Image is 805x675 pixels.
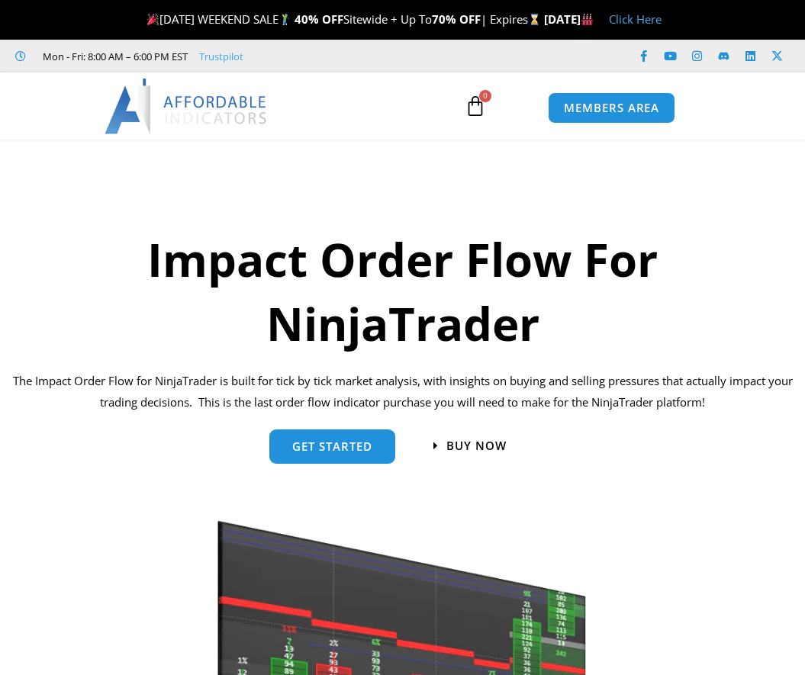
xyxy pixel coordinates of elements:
[295,11,343,27] strong: 40% OFF
[609,11,662,27] a: Click Here
[292,441,372,452] span: get started
[39,47,188,66] span: Mon - Fri: 8:00 AM – 6:00 PM EST
[581,14,593,25] img: 🏭
[279,14,291,25] img: 🏌️‍♂️
[11,371,794,413] p: The Impact Order Flow for NinjaTrader is built for tick by tick market analysis, with insights on...
[11,227,794,355] h1: Impact Order Flow For NinjaTrader
[432,11,481,27] strong: 70% OFF
[442,84,509,128] a: 0
[143,11,544,27] span: [DATE] WEEKEND SALE Sitewide + Up To | Expires
[199,47,243,66] a: Trustpilot
[433,440,507,452] a: Buy now
[544,11,594,27] strong: [DATE]
[479,90,491,102] span: 0
[564,102,659,114] span: MEMBERS AREA
[446,440,507,452] span: Buy now
[548,92,675,124] a: MEMBERS AREA
[269,429,395,464] a: get started
[105,79,269,133] img: LogoAI | Affordable Indicators – NinjaTrader
[147,14,159,25] img: 🎉
[529,14,540,25] img: ⌛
